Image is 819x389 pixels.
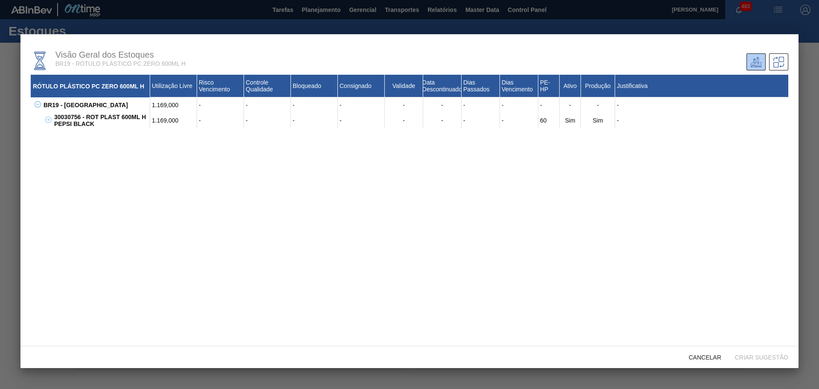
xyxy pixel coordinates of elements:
div: - [462,97,500,113]
div: Bloqueado [291,75,338,97]
div: RÓTULO PLÁSTICO PC ZERO 600ML H [31,75,150,97]
div: Unidade Atual/ Unidades [746,53,766,70]
div: 1.169,000 [150,113,197,128]
div: - [538,97,560,113]
div: 1.169,000 [150,97,197,113]
div: PE-HP [538,75,560,97]
div: - [462,113,500,128]
button: Criar sugestão [728,349,795,365]
div: 60 [538,113,560,128]
span: Criar sugestão [728,354,795,361]
div: 30030756 - ROT PLAST 600ML H PEPSI BLACK [52,113,150,128]
div: Risco Vencimento [197,75,244,97]
div: Utilização Livre [150,75,197,97]
div: - [197,97,244,113]
button: Cancelar [682,349,728,365]
div: Controle Qualidade [244,75,291,97]
div: - [615,97,788,113]
div: - [244,97,291,113]
div: - [291,97,338,113]
div: - [500,97,538,113]
div: Sim [560,113,581,128]
div: - [385,97,423,113]
div: Dias Vencimento [500,75,538,97]
div: Justificativa [615,75,788,97]
div: BR19 - [GEOGRAPHIC_DATA] [41,97,150,113]
div: - [560,97,581,113]
div: - [385,113,423,128]
div: Validade [385,75,423,97]
div: - [581,97,615,113]
div: - [615,113,788,128]
span: Visão Geral dos Estoques [55,50,154,59]
div: - [291,113,338,128]
div: - [500,113,538,128]
span: BR19 - RÓTULO PLÁSTICO PC ZERO 600ML H [55,60,186,67]
div: Dias Passados [462,75,500,97]
div: Sugestões de Trasferência [769,53,788,70]
div: - [244,113,291,128]
div: Produção [581,75,615,97]
div: - [338,113,385,128]
div: Consignado [338,75,385,97]
div: - [197,113,244,128]
div: - [423,113,462,128]
div: Ativo [560,75,581,97]
div: Sim [581,113,615,128]
div: - [338,97,385,113]
div: - [423,97,462,113]
div: Data Descontinuado [423,75,462,97]
span: Cancelar [682,354,728,361]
